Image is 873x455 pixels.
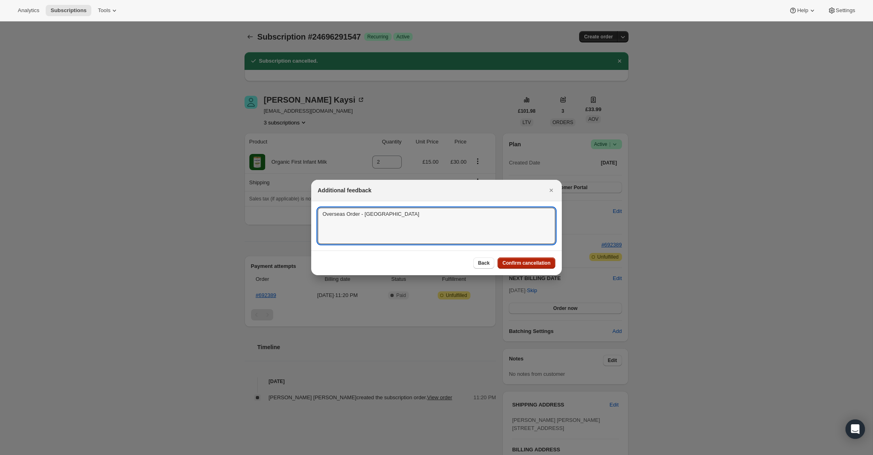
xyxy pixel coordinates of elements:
button: Help [784,5,821,16]
span: Analytics [18,7,39,14]
button: Close [546,185,557,196]
span: Subscriptions [51,7,86,14]
button: Subscriptions [46,5,91,16]
button: Settings [823,5,860,16]
span: Help [797,7,808,14]
span: Confirm cancellation [502,260,550,266]
button: Confirm cancellation [498,257,555,269]
button: Analytics [13,5,44,16]
button: Back [473,257,495,269]
span: Tools [98,7,110,14]
h2: Additional feedback [318,186,371,194]
span: Settings [836,7,855,14]
textarea: Overseas Order - [GEOGRAPHIC_DATA] [318,208,555,244]
span: Back [478,260,490,266]
button: Tools [93,5,123,16]
div: Open Intercom Messenger [846,419,865,439]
